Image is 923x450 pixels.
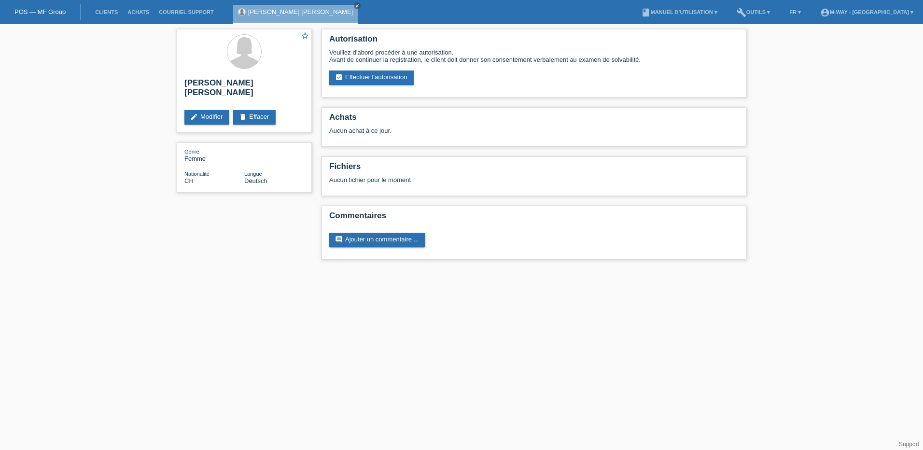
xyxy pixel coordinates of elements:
[233,110,276,125] a: deleteEffacer
[154,9,218,15] a: Courriel Support
[732,9,775,15] a: buildOutils ▾
[784,9,806,15] a: FR ▾
[329,233,425,247] a: commentAjouter un commentaire ...
[184,78,304,102] h2: [PERSON_NAME] [PERSON_NAME]
[90,9,123,15] a: Clients
[184,110,229,125] a: editModifier
[244,177,267,184] span: Deutsch
[301,31,309,42] a: star_border
[899,441,919,448] a: Support
[329,127,739,141] div: Aucun achat à ce jour.
[355,3,360,8] i: close
[737,8,746,17] i: build
[184,149,199,155] span: Genre
[244,171,262,177] span: Langue
[329,49,739,63] div: Veuillez d’abord procéder à une autorisation. Avant de continuer la registration, le client doit ...
[329,34,739,49] h2: Autorisation
[184,148,244,162] div: Femme
[329,211,739,225] h2: Commentaires
[820,8,830,17] i: account_circle
[641,8,651,17] i: book
[248,8,353,15] a: [PERSON_NAME] [PERSON_NAME]
[184,171,210,177] span: Nationalité
[329,70,414,85] a: assignment_turned_inEffectuer l’autorisation
[335,236,343,243] i: comment
[329,112,739,127] h2: Achats
[815,9,918,15] a: account_circlem-way - [GEOGRAPHIC_DATA] ▾
[190,113,198,121] i: edit
[14,8,66,15] a: POS — MF Group
[184,177,194,184] span: Suisse
[329,176,624,183] div: Aucun fichier pour le moment
[636,9,722,15] a: bookManuel d’utilisation ▾
[329,162,739,176] h2: Fichiers
[239,113,247,121] i: delete
[335,73,343,81] i: assignment_turned_in
[354,2,361,9] a: close
[301,31,309,40] i: star_border
[123,9,154,15] a: Achats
